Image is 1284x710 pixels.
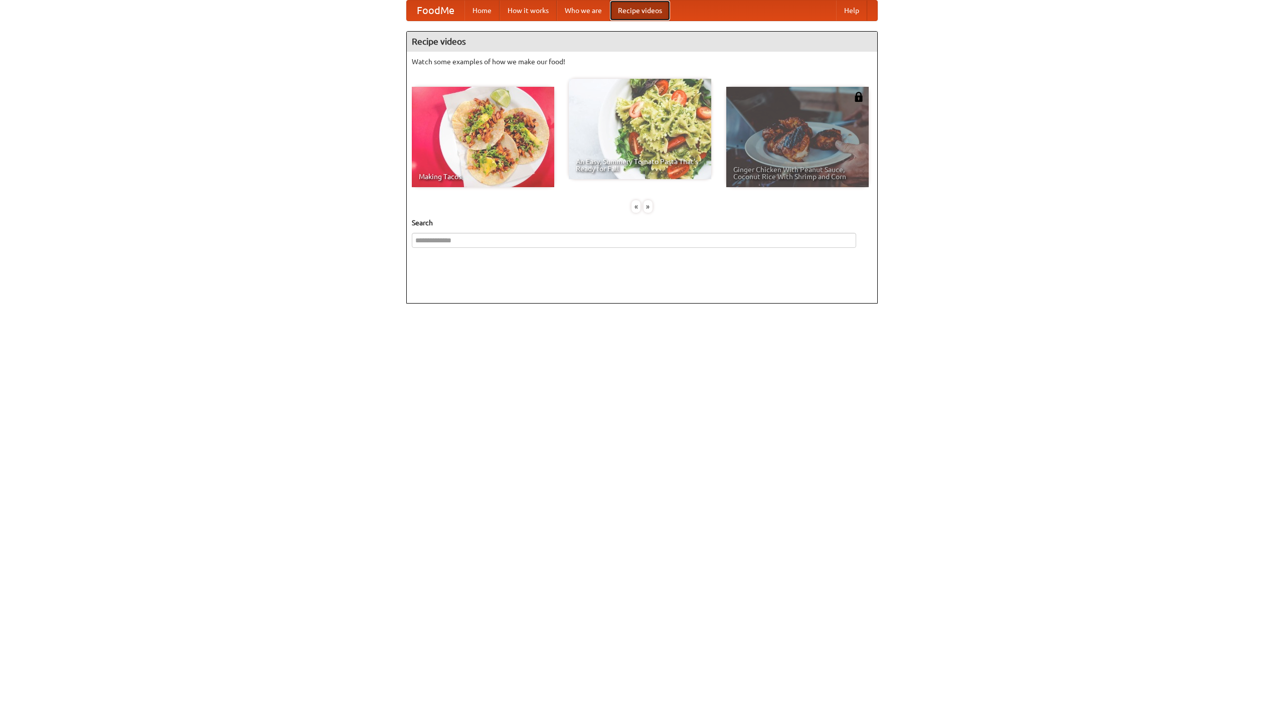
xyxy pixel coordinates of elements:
a: Who we are [557,1,610,21]
h4: Recipe videos [407,32,877,52]
a: How it works [500,1,557,21]
span: An Easy, Summery Tomato Pasta That's Ready for Fall [576,158,704,172]
img: 483408.png [854,92,864,102]
a: FoodMe [407,1,464,21]
div: « [631,200,640,213]
h5: Search [412,218,872,228]
a: Making Tacos [412,87,554,187]
span: Making Tacos [419,173,547,180]
div: » [644,200,653,213]
a: Help [836,1,867,21]
a: An Easy, Summery Tomato Pasta That's Ready for Fall [569,79,711,179]
a: Recipe videos [610,1,670,21]
a: Home [464,1,500,21]
p: Watch some examples of how we make our food! [412,57,872,67]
